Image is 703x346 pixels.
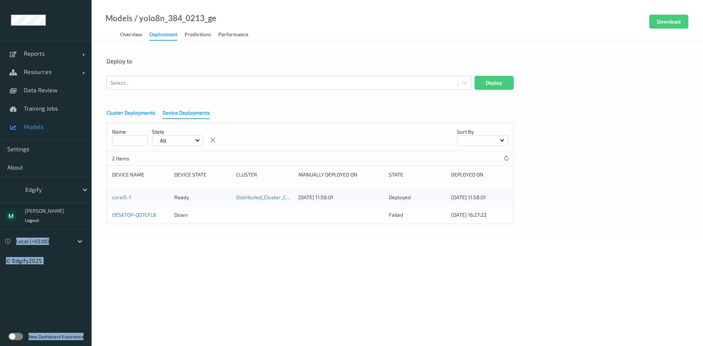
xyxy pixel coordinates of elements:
div: Device Deployments [163,109,210,119]
a: Models [105,15,133,22]
a: DESKTOP-QO7CFLB [112,212,156,218]
p: Sort by [457,128,508,135]
a: Overview [120,30,149,40]
div: Deployment [149,31,177,41]
p: Name [112,128,148,135]
div: Device state [174,171,231,178]
div: Deployed [389,194,446,201]
span: [DATE] 16:27:22 [451,212,487,218]
div: Down [174,211,231,219]
a: Deployment [149,30,185,41]
div: Deployed on [451,171,508,178]
p: 2 Items [112,155,167,162]
div: Cluster [236,171,293,178]
a: Cluster Deployments [107,109,163,116]
a: corei5-1 [112,194,131,200]
a: Device Deployments [163,109,217,116]
a: Predictions [185,30,218,40]
div: Device Name [112,171,169,178]
div: Manually deployed on [298,171,384,178]
div: Cluster Deployments [107,109,155,118]
button: Download [649,15,688,29]
a: Distributed_Cluster_Corei5 [236,194,298,200]
span: [DATE] 11:58:01 [451,194,486,200]
button: Deploy [475,76,514,90]
div: State [389,171,446,178]
p: All [157,137,169,144]
span: [DATE] 11:58:01 [298,194,333,200]
div: Ready [174,194,231,201]
div: Deploy to [107,57,688,65]
div: Performance [218,31,248,40]
div: Predictions [185,31,211,40]
p: State [152,128,203,135]
div: Overview [120,31,142,40]
a: Performance [218,30,256,40]
div: / yolo8n_384_0213_ge [133,15,216,22]
div: Failed [389,211,446,219]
